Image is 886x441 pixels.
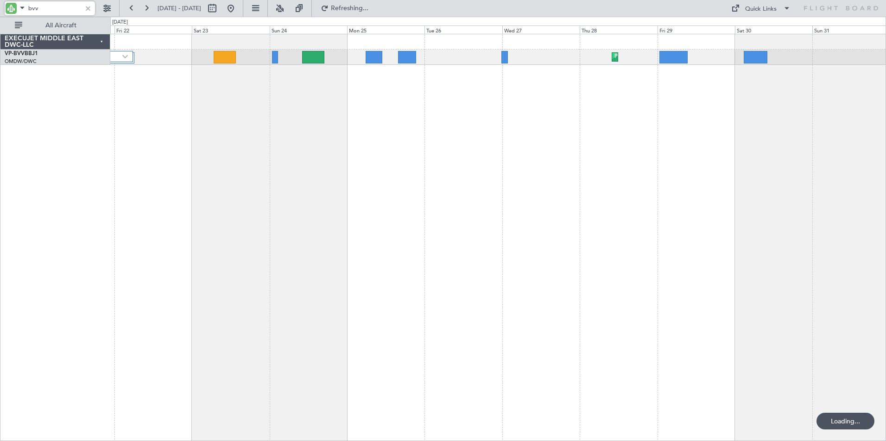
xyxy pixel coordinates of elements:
div: Quick Links [745,5,777,14]
div: Thu 28 [580,25,657,34]
div: Sat 30 [735,25,812,34]
img: arrow-gray.svg [122,55,128,58]
div: Tue 26 [424,25,502,34]
span: Refreshing... [330,5,369,12]
button: All Aircraft [10,18,101,33]
div: Sun 24 [270,25,347,34]
span: VP-BVV [5,51,25,57]
button: Refreshing... [316,1,372,16]
span: [DATE] - [DATE] [158,4,201,13]
a: OMDW/DWC [5,58,37,65]
span: All Aircraft [24,22,98,29]
div: Fri 22 [114,25,192,34]
div: Planned Maint Dubai (Al Maktoum Intl) [614,50,706,64]
button: Quick Links [727,1,795,16]
a: VP-BVVBBJ1 [5,51,38,57]
div: Sat 23 [192,25,269,34]
div: Wed 27 [502,25,580,34]
div: Fri 29 [658,25,735,34]
div: [DATE] [112,19,128,26]
input: A/C (Reg. or Type) [28,1,82,15]
div: Mon 25 [347,25,424,34]
div: Loading... [816,413,874,429]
